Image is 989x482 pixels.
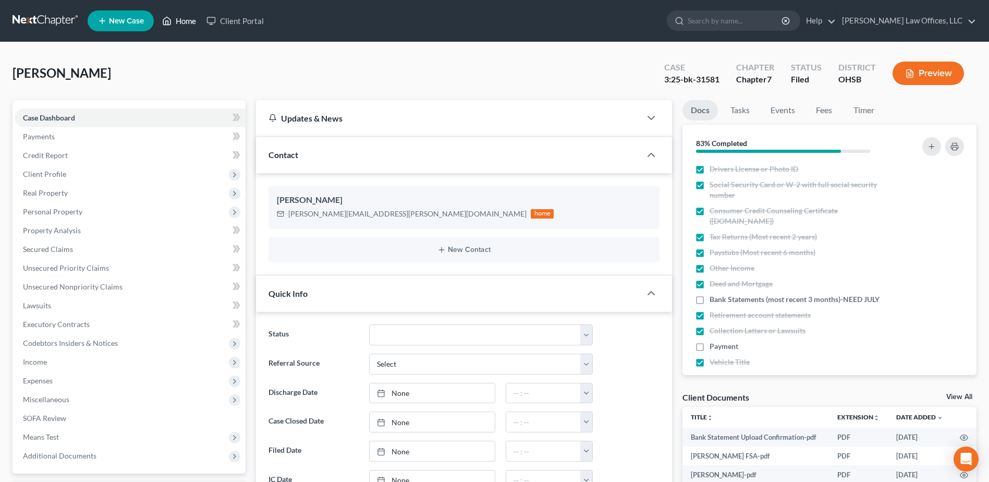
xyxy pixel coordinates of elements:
span: New Case [109,17,144,25]
span: Means Test [23,432,59,441]
span: Codebtors Insiders & Notices [23,339,118,347]
td: PDF [829,428,888,447]
td: Bank Statement Upload Confirmation-pdf [682,428,829,447]
label: Discharge Date [263,383,363,404]
a: Property Analysis [15,221,246,240]
span: [PERSON_NAME] [13,65,111,80]
a: [PERSON_NAME] Law Offices, LLC [837,11,976,30]
a: None [370,412,495,432]
a: SOFA Review [15,409,246,428]
span: Client Profile [23,170,66,178]
div: Open Intercom Messenger [954,447,979,472]
span: Vehicle Title [710,357,750,367]
span: Retirement account statements [710,310,811,320]
div: Filed [791,74,822,86]
span: Executory Contracts [23,320,90,329]
span: Secured Claims [23,245,73,254]
i: unfold_more [873,415,880,421]
div: 3:25-bk-31581 [664,74,719,86]
label: Filed Date [263,441,363,462]
a: None [370,383,495,403]
span: Collection Letters or Lawsuits [710,326,805,336]
div: [PERSON_NAME][EMAIL_ADDRESS][PERSON_NAME][DOMAIN_NAME] [288,209,527,219]
input: -- : -- [506,383,581,403]
td: [PERSON_NAME] FSA-pdf [682,447,829,465]
label: Case Closed Date [263,412,363,432]
div: Updates & News [268,113,628,124]
div: Chapter [736,62,774,74]
span: Other Income [710,263,754,273]
a: Date Added expand_more [896,413,943,421]
button: New Contact [277,246,651,254]
a: Events [762,100,803,121]
a: Fees [808,100,841,121]
span: Additional Documents [23,451,96,460]
div: Client Documents [682,392,749,403]
div: Status [791,62,822,74]
a: Unsecured Nonpriority Claims [15,278,246,296]
i: expand_more [937,415,943,421]
td: [DATE] [888,447,951,465]
span: Quick Info [268,288,308,298]
a: Case Dashboard [15,109,246,127]
i: unfold_more [707,415,713,421]
a: Help [801,11,836,30]
div: [PERSON_NAME] [277,194,651,207]
span: Expenses [23,376,53,385]
span: Drivers License or Photo ID [710,164,798,174]
span: Payment [710,341,738,352]
a: Secured Claims [15,240,246,259]
span: Lawsuits [23,301,51,310]
span: SOFA Review [23,414,66,423]
a: None [370,441,495,461]
span: Credit Report [23,151,68,160]
span: Income [23,357,47,366]
td: PDF [829,447,888,465]
div: Case [664,62,719,74]
span: Personal Property [23,207,82,216]
a: Timer [845,100,883,121]
label: Referral Source [263,354,363,375]
span: Paystubs (Most recent 6 months) [710,247,815,258]
span: Contact [268,150,298,160]
input: -- : -- [506,441,581,461]
span: Unsecured Nonpriority Claims [23,282,123,291]
a: Titleunfold_more [691,413,713,421]
div: home [531,209,554,219]
a: Executory Contracts [15,315,246,334]
button: Preview [893,62,964,85]
span: Social Security Card or W-2 with full social security number [710,179,894,200]
div: OHSB [838,74,876,86]
a: Extensionunfold_more [837,413,880,421]
a: View All [946,393,972,401]
a: Docs [682,100,718,121]
span: Bank Statements (most recent 3 months)-NEED JULY [710,294,880,305]
strong: 83% Completed [696,139,747,148]
span: 7 [767,74,772,84]
a: Tasks [722,100,758,121]
label: Status [263,324,363,345]
span: Property Analysis [23,226,81,235]
a: Lawsuits [15,296,246,315]
span: Tax Returns (Most recent 2 years) [710,232,817,242]
a: Unsecured Priority Claims [15,259,246,278]
span: Real Property [23,188,68,197]
a: Home [157,11,201,30]
a: Credit Report [15,146,246,165]
span: Payments [23,132,55,141]
input: Search by name... [688,11,783,30]
span: Consumer Credit Counseling Certificate ([DOMAIN_NAME]) [710,206,894,226]
span: Deed and Mortgage [710,279,773,289]
span: Miscellaneous [23,395,69,404]
span: Case Dashboard [23,113,75,122]
a: Payments [15,127,246,146]
td: [DATE] [888,428,951,447]
a: Client Portal [201,11,269,30]
div: Chapter [736,74,774,86]
span: Unsecured Priority Claims [23,263,109,272]
div: District [838,62,876,74]
input: -- : -- [506,412,581,432]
